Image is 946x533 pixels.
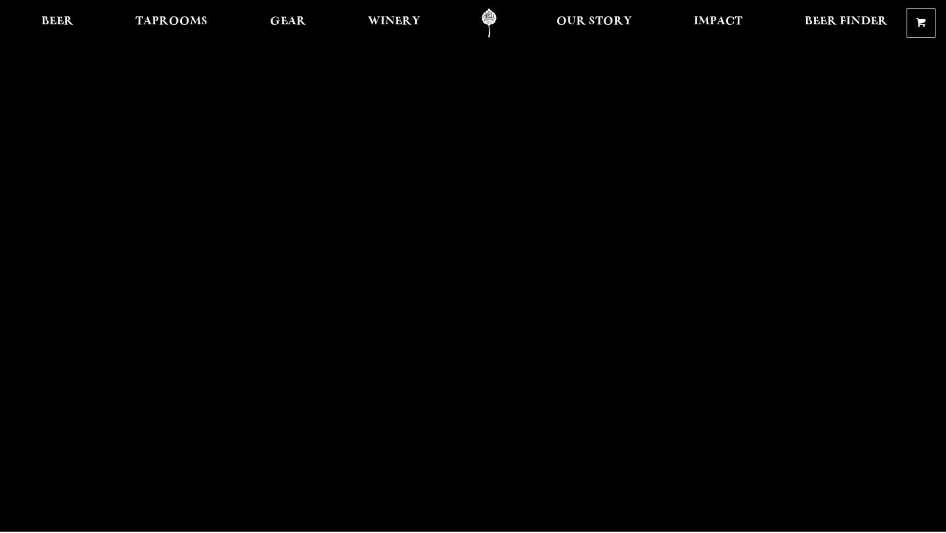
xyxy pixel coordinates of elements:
a: Gear [261,9,315,38]
span: Gear [270,16,306,27]
a: Taprooms [127,9,216,38]
span: Beer [41,16,74,27]
a: Impact [685,9,751,38]
span: Taprooms [135,16,208,27]
a: Beer Finder [796,9,896,38]
span: Impact [694,16,742,27]
a: Our Story [548,9,641,38]
span: Beer Finder [805,16,888,27]
a: Winery [359,9,429,38]
span: Our Story [556,16,632,27]
a: Odell Home [464,9,514,38]
a: Beer [33,9,82,38]
span: Winery [368,16,420,27]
